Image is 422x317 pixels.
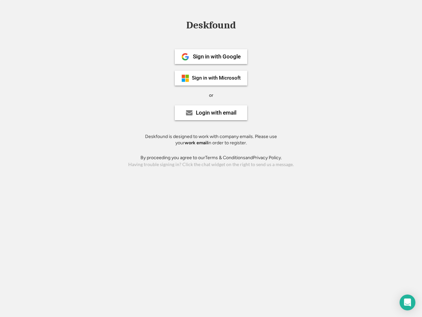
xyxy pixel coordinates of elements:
img: ms-symbollockup_mssymbol_19.png [181,74,189,82]
strong: work email [185,140,208,146]
a: Privacy Policy. [253,155,282,160]
div: Login with email [196,110,236,116]
div: By proceeding you agree to our and [140,155,282,161]
img: 1024px-Google__G__Logo.svg.png [181,53,189,61]
a: Terms & Conditions [205,155,245,160]
div: Sign in with Google [193,54,241,59]
div: Deskfound is designed to work with company emails. Please use your in order to register. [137,133,285,146]
div: or [209,92,213,99]
div: Deskfound [183,20,239,30]
div: Open Intercom Messenger [400,295,415,310]
div: Sign in with Microsoft [192,76,241,81]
